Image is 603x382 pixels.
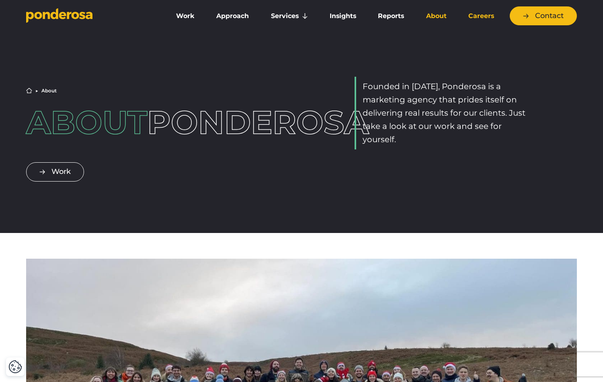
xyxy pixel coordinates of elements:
a: Careers [459,8,503,25]
li: ▶︎ [35,88,38,93]
a: Insights [320,8,365,25]
p: Founded in [DATE], Ponderosa is a marketing agency that prides itself on delivering real results ... [363,80,530,146]
a: Reports [369,8,413,25]
a: Work [167,8,204,25]
a: Approach [207,8,258,25]
button: Cookie Settings [8,360,22,374]
a: About [416,8,455,25]
a: Contact [510,6,577,25]
span: About [26,103,147,142]
a: Go to homepage [26,8,155,24]
h1: Ponderosa [26,106,248,139]
a: Services [262,8,317,25]
li: About [41,88,57,93]
a: Home [26,88,32,94]
a: Work [26,162,84,181]
img: Revisit consent button [8,360,22,374]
